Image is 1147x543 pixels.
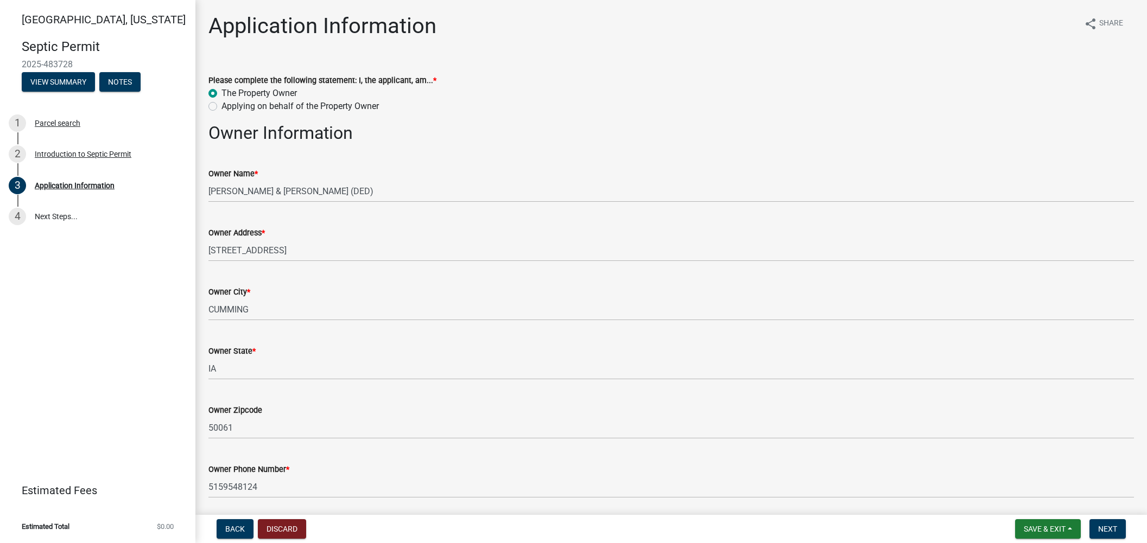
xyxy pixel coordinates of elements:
[157,523,174,530] span: $0.00
[208,289,250,296] label: Owner City
[1098,525,1117,533] span: Next
[221,87,297,100] label: The Property Owner
[1015,519,1081,539] button: Save & Exit
[208,229,265,237] label: Owner Address
[208,407,262,414] label: Owner Zipcode
[208,466,289,474] label: Owner Phone Number
[208,77,436,85] label: Please complete the following statement: I, the applicant, am...
[99,72,141,92] button: Notes
[22,59,174,69] span: 2025-483728
[35,150,131,158] div: Introduction to Septic Permit
[22,78,95,87] wm-modal-confirm: Summary
[225,525,245,533] span: Back
[208,13,436,39] h1: Application Information
[9,114,26,132] div: 1
[22,523,69,530] span: Estimated Total
[9,480,178,501] a: Estimated Fees
[208,348,256,355] label: Owner State
[99,78,141,87] wm-modal-confirm: Notes
[221,100,379,113] label: Applying on behalf of the Property Owner
[1099,17,1123,30] span: Share
[35,119,80,127] div: Parcel search
[22,39,187,55] h4: Septic Permit
[9,177,26,194] div: 3
[22,13,186,26] span: [GEOGRAPHIC_DATA], [US_STATE]
[217,519,254,539] button: Back
[208,170,258,178] label: Owner Name
[1024,525,1066,533] span: Save & Exit
[1075,13,1132,34] button: shareShare
[22,72,95,92] button: View Summary
[35,182,115,189] div: Application Information
[208,123,1134,143] h2: Owner Information
[1084,17,1097,30] i: share
[258,519,306,539] button: Discard
[9,145,26,163] div: 2
[1089,519,1126,539] button: Next
[9,208,26,225] div: 4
